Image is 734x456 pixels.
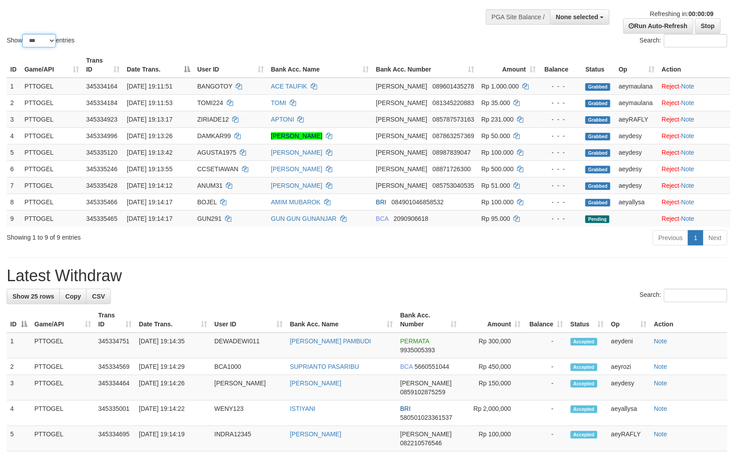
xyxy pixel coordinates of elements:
[197,182,223,189] span: ANUM31
[271,215,337,222] a: GUN GUN GUNANJAR
[623,18,693,34] a: Run Auto-Refresh
[135,426,211,452] td: [DATE] 19:14:19
[290,405,315,412] a: ISTIYANI
[400,338,429,345] span: PERMATA
[571,431,597,439] span: Accepted
[658,111,730,127] td: ·
[86,289,111,304] a: CSV
[525,375,567,401] td: -
[543,181,578,190] div: - - -
[481,149,513,156] span: Rp 100.000
[86,165,117,173] span: 345335246
[7,160,21,177] td: 6
[650,10,713,17] span: Refreshing in:
[197,215,221,222] span: GUN291
[654,405,667,412] a: Note
[433,165,471,173] span: Copy 08871726300 to clipboard
[703,230,727,245] a: Next
[585,149,610,157] span: Grabbed
[585,116,610,124] span: Grabbed
[658,94,730,111] td: ·
[7,111,21,127] td: 3
[608,359,651,375] td: aeyrozi
[662,99,680,106] a: Reject
[481,215,510,222] span: Rp 95.000
[481,83,519,90] span: Rp 1.000.000
[13,293,54,300] span: Show 25 rows
[461,307,525,333] th: Amount: activate to sort column ascending
[662,165,680,173] a: Reject
[135,307,211,333] th: Date Trans.: activate to sort column ascending
[197,165,238,173] span: CCSETIAWAN
[556,13,598,21] span: None selected
[211,375,286,401] td: [PERSON_NAME]
[271,83,307,90] a: ACE TAUFIK
[7,78,21,95] td: 1
[95,375,135,401] td: 345334464
[21,194,83,210] td: PTTOGEL
[31,375,95,401] td: PTTOGEL
[7,289,60,304] a: Show 25 rows
[662,83,680,90] a: Reject
[400,405,410,412] span: BRI
[543,165,578,173] div: - - -
[267,52,372,78] th: Bank Acc. Name: activate to sort column ascending
[7,307,31,333] th: ID: activate to sort column descending
[7,210,21,227] td: 9
[92,293,105,300] span: CSV
[681,215,695,222] a: Note
[127,215,172,222] span: [DATE] 19:14:17
[135,333,211,359] td: [DATE] 19:14:35
[7,333,31,359] td: 1
[86,116,117,123] span: 345334923
[392,198,444,206] span: Copy 084901046858532 to clipboard
[481,165,513,173] span: Rp 500.000
[127,182,172,189] span: [DATE] 19:14:12
[31,333,95,359] td: PTTOGEL
[662,116,680,123] a: Reject
[400,363,413,370] span: BCA
[571,380,597,388] span: Accepted
[86,182,117,189] span: 345335428
[658,177,730,194] td: ·
[127,198,172,206] span: [DATE] 19:14:17
[585,215,609,223] span: Pending
[585,166,610,173] span: Grabbed
[400,346,435,354] span: Copy 9935005393 to clipboard
[688,10,713,17] strong: 00:00:09
[681,83,695,90] a: Note
[654,363,667,370] a: Note
[662,198,680,206] a: Reject
[135,359,211,375] td: [DATE] 19:14:29
[543,115,578,124] div: - - -
[7,194,21,210] td: 8
[662,215,680,222] a: Reject
[271,99,287,106] a: TOMI
[615,94,658,111] td: aeymaulana
[615,144,658,160] td: aeydesy
[376,149,427,156] span: [PERSON_NAME]
[658,144,730,160] td: ·
[95,307,135,333] th: Trans ID: activate to sort column ascending
[7,267,727,285] h1: Latest Withdraw
[376,132,427,139] span: [PERSON_NAME]
[376,182,427,189] span: [PERSON_NAME]
[615,111,658,127] td: aeyRAFLY
[608,307,651,333] th: Op: activate to sort column ascending
[376,83,427,90] span: [PERSON_NAME]
[271,132,322,139] a: [PERSON_NAME]
[290,380,341,387] a: [PERSON_NAME]
[123,52,194,78] th: Date Trans.: activate to sort column descending
[194,52,267,78] th: User ID: activate to sort column ascending
[127,132,172,139] span: [DATE] 19:13:26
[571,363,597,371] span: Accepted
[681,132,695,139] a: Note
[86,149,117,156] span: 345335120
[525,333,567,359] td: -
[21,177,83,194] td: PTTOGEL
[585,83,610,91] span: Grabbed
[372,52,478,78] th: Bank Acc. Number: activate to sort column ascending
[31,307,95,333] th: Game/API: activate to sort column ascending
[95,401,135,426] td: 345335001
[290,338,371,345] a: [PERSON_NAME] PAMBUDI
